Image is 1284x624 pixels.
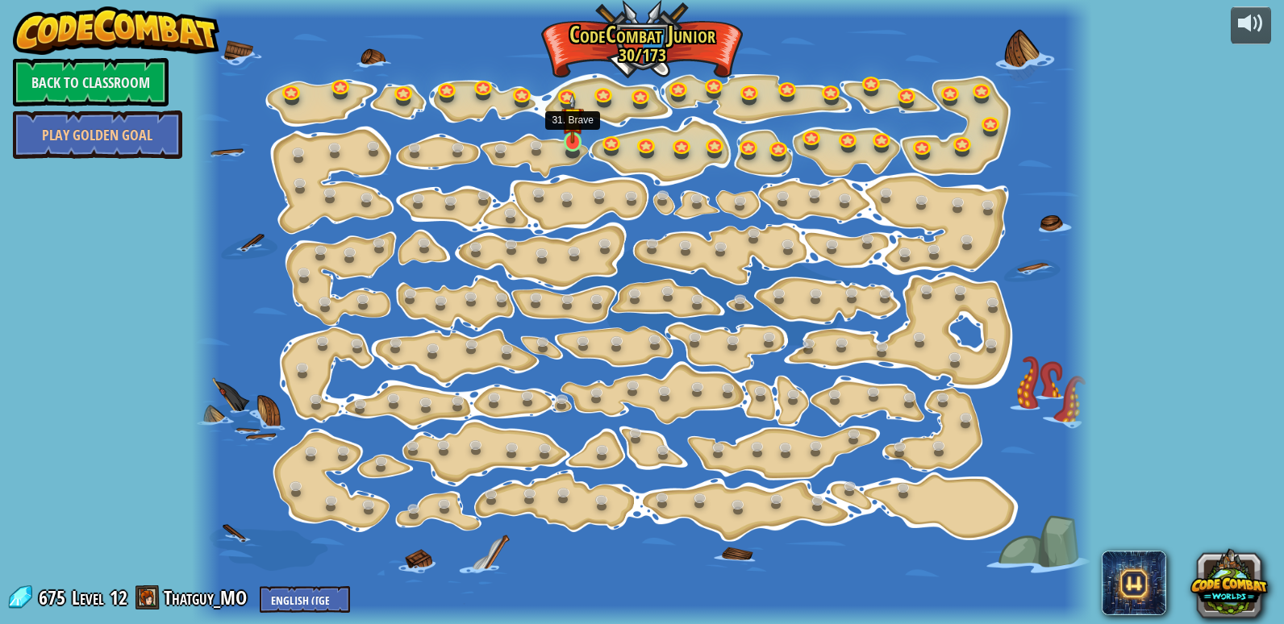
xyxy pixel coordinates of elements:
span: 675 [39,584,70,610]
a: Back to Classroom [13,58,169,106]
a: Thatguy_MO [164,584,252,610]
a: Play Golden Goal [13,110,182,159]
span: Level [72,584,104,611]
button: Adjust volume [1231,6,1271,44]
img: CodeCombat - Learn how to code by playing a game [13,6,219,55]
img: level-banner-started.png [561,93,584,144]
span: 12 [110,584,127,610]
